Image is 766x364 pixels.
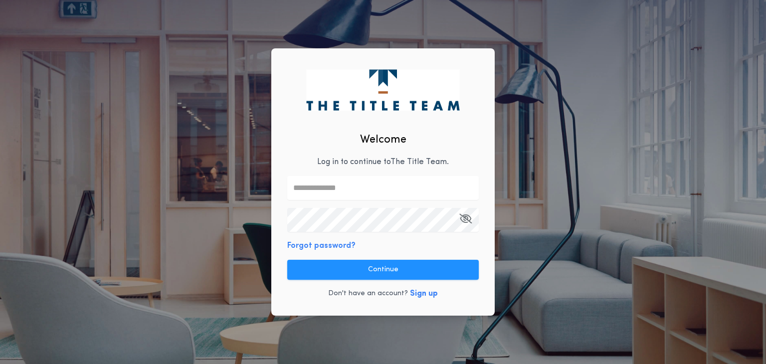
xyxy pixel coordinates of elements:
[410,288,438,300] button: Sign up
[306,69,459,110] img: logo
[328,289,408,299] p: Don't have an account?
[287,240,356,252] button: Forgot password?
[317,156,449,168] p: Log in to continue to The Title Team .
[360,132,406,148] h2: Welcome
[287,260,479,280] button: Continue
